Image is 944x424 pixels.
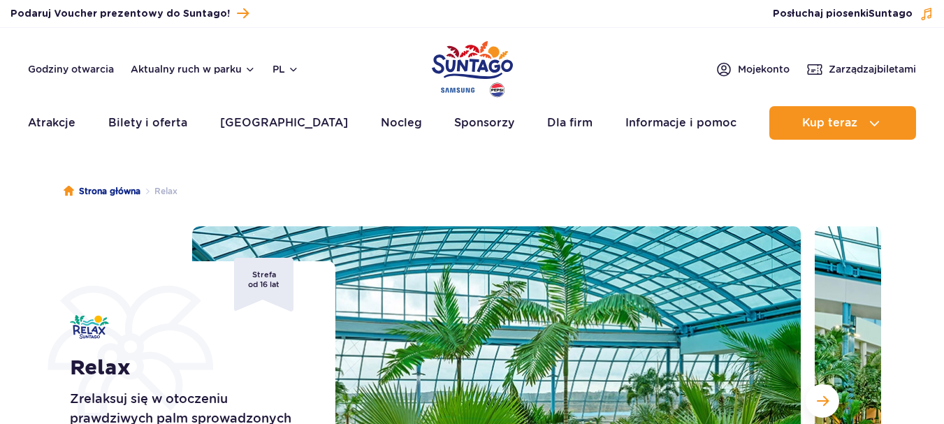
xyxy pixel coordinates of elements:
[773,7,913,21] span: Posłuchaj piosenki
[769,106,916,140] button: Kup teraz
[454,106,514,140] a: Sponsorzy
[64,184,140,198] a: Strona główna
[234,258,293,312] span: Strefa od 16 lat
[869,9,913,19] span: Suntago
[131,64,256,75] button: Aktualny ruch w parku
[773,7,934,21] button: Posłuchaj piosenkiSuntago
[738,62,790,76] span: Moje konto
[432,35,513,99] a: Park of Poland
[28,62,114,76] a: Godziny otwarcia
[70,315,109,339] img: Relax
[802,117,857,129] span: Kup teraz
[273,62,299,76] button: pl
[806,384,839,418] button: Następny slajd
[381,106,422,140] a: Nocleg
[220,106,348,140] a: [GEOGRAPHIC_DATA]
[806,61,916,78] a: Zarządzajbiletami
[10,4,249,23] a: Podaruj Voucher prezentowy do Suntago!
[10,7,230,21] span: Podaruj Voucher prezentowy do Suntago!
[70,356,304,381] h1: Relax
[547,106,593,140] a: Dla firm
[28,106,75,140] a: Atrakcje
[625,106,736,140] a: Informacje i pomoc
[716,61,790,78] a: Mojekonto
[829,62,916,76] span: Zarządzaj biletami
[108,106,187,140] a: Bilety i oferta
[140,184,177,198] li: Relax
